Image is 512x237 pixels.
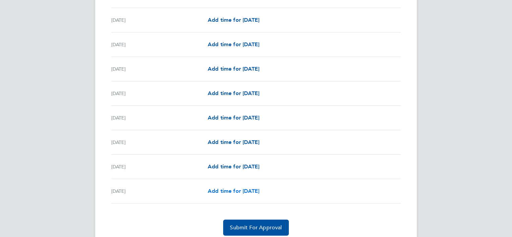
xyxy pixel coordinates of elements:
[208,138,259,146] a: Add time for [DATE]
[111,138,208,146] div: [DATE]
[208,41,259,48] span: Add time for [DATE]
[208,90,259,96] span: Add time for [DATE]
[208,65,259,73] a: Add time for [DATE]
[208,163,259,171] a: Add time for [DATE]
[208,41,259,49] a: Add time for [DATE]
[208,187,259,195] a: Add time for [DATE]
[111,16,208,24] div: [DATE]
[208,139,259,145] span: Add time for [DATE]
[223,220,289,236] button: Submit For Approval
[111,65,208,73] div: [DATE]
[111,187,208,195] div: [DATE]
[208,114,259,122] a: Add time for [DATE]
[111,114,208,122] div: [DATE]
[230,224,282,231] span: Submit For Approval
[208,163,259,170] span: Add time for [DATE]
[111,163,208,171] div: [DATE]
[111,89,208,97] div: [DATE]
[208,16,259,24] a: Add time for [DATE]
[208,114,259,121] span: Add time for [DATE]
[208,17,259,23] span: Add time for [DATE]
[208,66,259,72] span: Add time for [DATE]
[111,41,208,49] div: [DATE]
[208,188,259,194] span: Add time for [DATE]
[208,89,259,97] a: Add time for [DATE]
